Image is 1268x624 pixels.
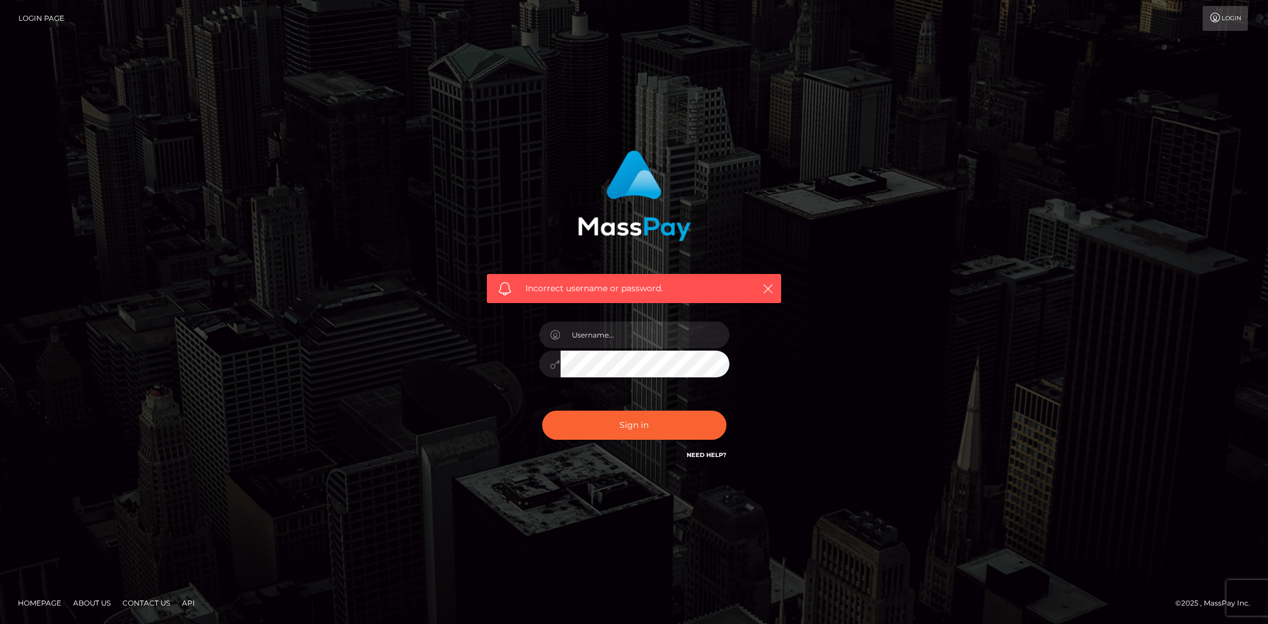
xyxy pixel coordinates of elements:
button: Sign in [542,411,726,440]
a: API [177,594,200,612]
a: Need Help? [687,451,726,459]
a: Contact Us [118,594,175,612]
div: © 2025 , MassPay Inc. [1175,597,1259,610]
a: About Us [68,594,115,612]
a: Login [1203,6,1248,31]
img: MassPay Login [578,150,691,241]
a: Login Page [18,6,64,31]
span: Incorrect username or password. [526,282,742,295]
a: Homepage [13,594,66,612]
input: Username... [561,322,729,348]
